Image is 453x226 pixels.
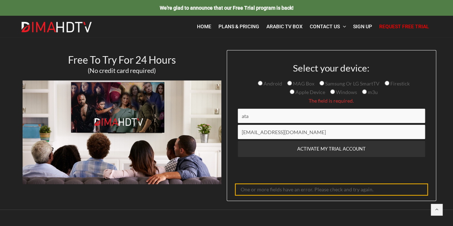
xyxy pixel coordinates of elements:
a: Home [193,19,215,34]
form: Contact form [232,63,430,196]
input: m3u [362,89,367,94]
span: Firestick [389,80,410,87]
input: Samsung Or LG SmartTV [319,81,324,85]
span: Samsung Or LG SmartTV [324,80,380,87]
a: Request Free Trial [376,19,433,34]
span: m3u [367,89,378,95]
span: Android [262,80,282,87]
input: Email [238,125,425,139]
span: Windows [335,89,357,95]
a: Plans & Pricing [215,19,263,34]
input: Windows [330,89,335,94]
span: Contact Us [310,24,340,29]
a: Arabic TV Box [263,19,306,34]
span: Free To Try For 24 Hours [68,54,176,66]
span: (No credit card required) [88,67,156,74]
span: The field is required. [238,97,425,105]
a: Contact Us [306,19,350,34]
div: One or more fields have an error. Please check and try again. [235,183,428,196]
input: Android [258,81,262,85]
span: Select your device: [293,62,370,74]
input: Name [238,109,425,123]
a: Sign Up [350,19,376,34]
input: Firestick [385,81,389,85]
span: Arabic TV Box [266,24,303,29]
input: ACTIVATE MY TRIAL ACCOUNT [238,141,425,157]
span: Apple Device [294,89,325,95]
img: Dima HDTV [21,21,92,33]
a: We're glad to announce that our Free Trial program is back! [160,5,294,11]
input: MAG Box [287,81,292,85]
input: Apple Device [290,89,294,94]
span: Sign Up [353,24,372,29]
span: Request Free Trial [379,24,429,29]
span: Plans & Pricing [218,24,259,29]
span: Home [197,24,211,29]
a: Back to top [431,204,442,215]
span: MAG Box [292,80,314,87]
